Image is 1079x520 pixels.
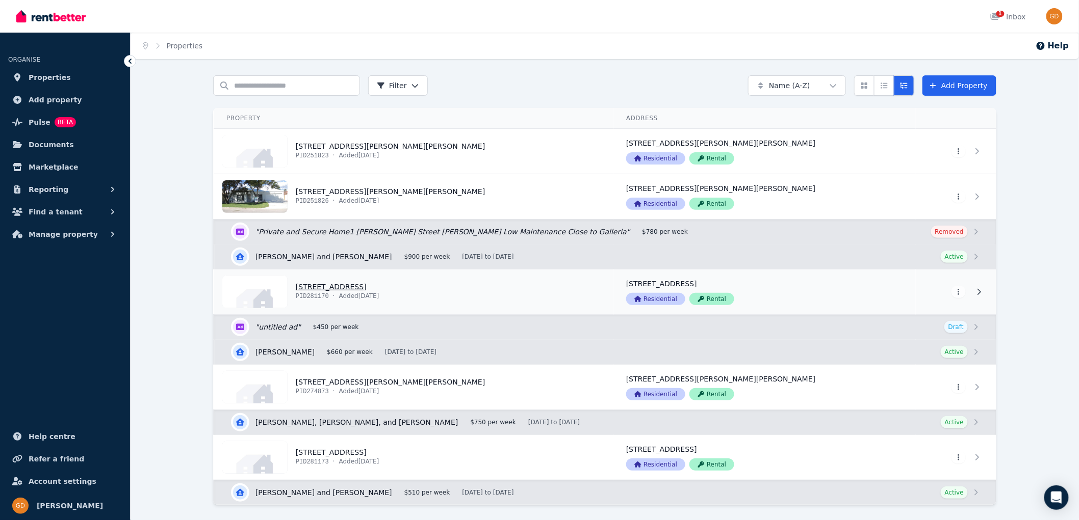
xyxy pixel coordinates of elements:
div: Inbox [990,12,1026,22]
button: Compact list view [874,75,894,96]
button: Card view [854,75,875,96]
a: Add Property [922,75,996,96]
a: View details for steven godwin, Dale Robinson, and Fiorella Cardena [215,410,996,434]
a: View details for Abdus Salam [215,340,996,364]
span: Properties [29,71,71,84]
a: View details for 131 President Street, Kewdale [916,435,996,480]
img: Gizella D'Alesio [1046,8,1063,24]
span: Pulse [29,116,50,128]
img: RentBetter [16,9,86,24]
a: Edit listing: Private and Secure Home1 Donna Street MORLEY Low Maintenance Close to Galleria [215,220,996,244]
a: Marketplace [8,157,122,177]
a: View details for 8A Orrong Place, Kewdale [214,269,614,314]
span: 1 [996,11,1005,17]
button: Manage property [8,224,122,244]
button: More options [952,451,966,463]
span: Add property [29,94,82,106]
span: Refer a friend [29,453,84,465]
div: Open Intercom Messenger [1044,485,1069,510]
span: [PERSON_NAME] [37,500,103,512]
button: More options [952,381,966,393]
a: Account settings [8,471,122,491]
span: Marketplace [29,161,78,173]
span: Account settings [29,475,96,487]
span: Help centre [29,430,75,443]
span: Documents [29,139,74,151]
a: View details for 1 Donna Street, Morley [214,129,614,174]
a: View details for 131 President Street, Kewdale [214,435,614,480]
button: More options [952,145,966,157]
a: View details for Declan Storebaug and Connal Anderson [215,480,996,505]
span: BETA [55,117,76,127]
a: Edit listing: [215,315,996,339]
button: Help [1036,40,1069,52]
a: Help centre [8,426,122,447]
a: View details for Nicky Carter and Aisling Winterbotham [215,244,996,269]
button: Reporting [8,179,122,200]
a: PulseBETA [8,112,122,132]
button: More options [952,190,966,203]
a: Refer a friend [8,449,122,469]
a: View details for 1 Donna Street, Morley [916,174,996,219]
span: Find a tenant [29,206,83,218]
a: View details for 1 Donna Street, Morley [614,129,916,174]
span: Reporting [29,183,68,196]
span: Manage property [29,228,98,240]
a: View details for 1 Donna Street, Morley [916,129,996,174]
th: Address [614,108,916,129]
a: View details for 12 Fitzgerald Road, Morley [214,365,614,409]
div: View options [854,75,914,96]
button: Filter [368,75,428,96]
a: View details for 8A Orrong Place, Kewdale [916,269,996,314]
span: ORGANISE [8,56,40,63]
nav: Breadcrumb [131,33,215,59]
a: View details for 8A Orrong Place, Kewdale [614,269,916,314]
a: Add property [8,90,122,110]
a: Properties [8,67,122,88]
a: View details for 12 Fitzgerald Road, Morley [916,365,996,409]
a: View details for 12 Fitzgerald Road, Morley [614,365,916,409]
button: Name (A-Z) [748,75,846,96]
button: More options [952,286,966,298]
span: Name (A-Z) [769,80,810,91]
img: Gizella D'Alesio [12,498,29,514]
a: View details for 1 Donna Street, Morley [614,174,916,219]
a: View details for 1 Donna Street, Morley [214,174,614,219]
a: Properties [167,42,203,50]
button: Find a tenant [8,202,122,222]
a: View details for 131 President Street, Kewdale [614,435,916,480]
a: Documents [8,134,122,155]
th: Property [214,108,614,129]
button: Expanded list view [894,75,914,96]
span: Filter [377,80,407,91]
